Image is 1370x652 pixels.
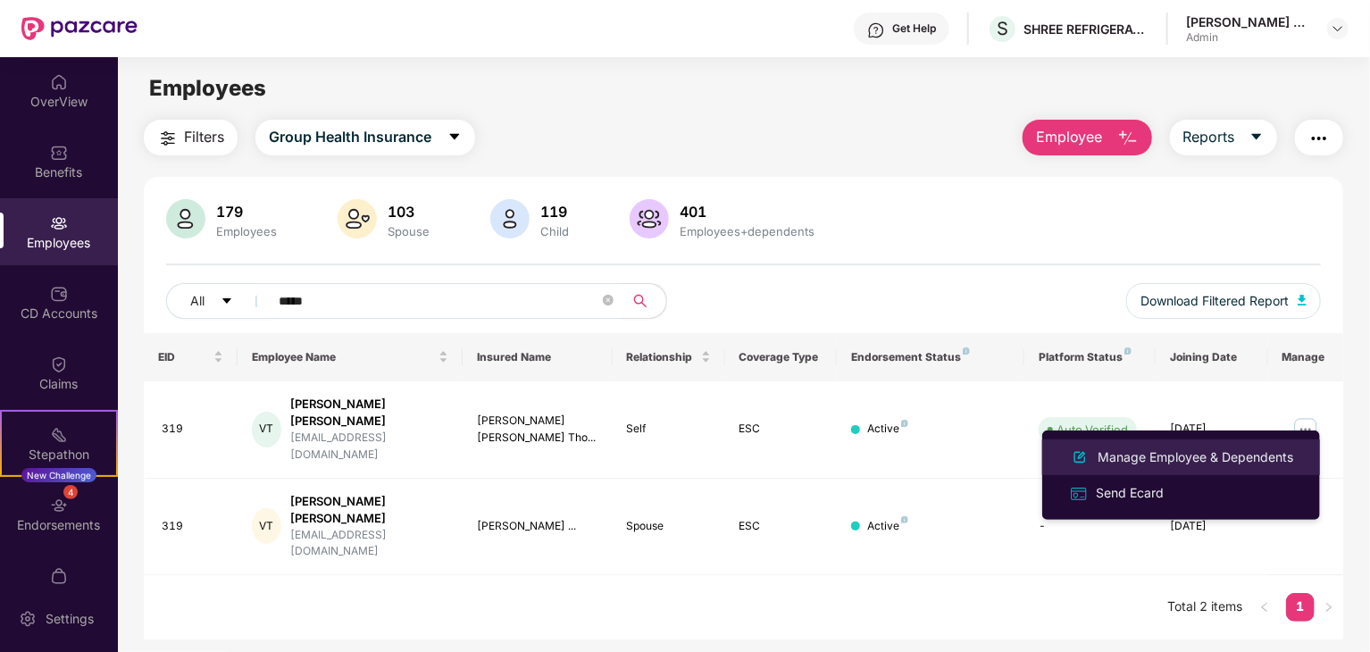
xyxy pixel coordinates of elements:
img: svg+xml;base64,PHN2ZyBpZD0iRW5kb3JzZW1lbnRzIiB4bWxucz0iaHR0cDovL3d3dy53My5vcmcvMjAwMC9zdmciIHdpZH... [50,497,68,514]
img: New Pazcare Logo [21,17,138,40]
th: Joining Date [1156,333,1268,381]
div: Child [537,224,572,238]
img: svg+xml;base64,PHN2ZyB4bWxucz0iaHR0cDovL3d3dy53My5vcmcvMjAwMC9zdmciIHdpZHRoPSI4IiBoZWlnaHQ9IjgiIH... [901,516,908,523]
span: search [622,294,657,308]
span: EID [158,350,210,364]
span: Group Health Insurance [269,126,431,148]
li: Previous Page [1250,593,1279,622]
button: right [1315,593,1343,622]
div: Self [627,421,711,438]
span: All [190,291,205,311]
div: Admin [1186,30,1311,45]
div: 179 [213,203,280,221]
img: svg+xml;base64,PHN2ZyBpZD0iU2V0dGluZy0yMHgyMCIgeG1sbnM9Imh0dHA6Ly93d3cudzMub3JnLzIwMDAvc3ZnIiB3aW... [19,610,37,628]
img: svg+xml;base64,PHN2ZyB4bWxucz0iaHR0cDovL3d3dy53My5vcmcvMjAwMC9zdmciIHhtbG5zOnhsaW5rPSJodHRwOi8vd3... [1117,128,1139,149]
span: close-circle [603,293,614,310]
div: 319 [162,421,223,438]
div: Active [867,421,908,438]
div: [EMAIL_ADDRESS][DOMAIN_NAME] [290,430,448,464]
div: ESC [739,518,823,535]
img: svg+xml;base64,PHN2ZyB4bWxucz0iaHR0cDovL3d3dy53My5vcmcvMjAwMC9zdmciIHhtbG5zOnhsaW5rPSJodHRwOi8vd3... [1298,295,1307,305]
span: caret-down [447,130,462,146]
span: Download Filtered Report [1140,291,1289,311]
th: Relationship [613,333,725,381]
span: Employee Name [252,350,435,364]
div: Endorsement Status [851,350,1010,364]
img: svg+xml;base64,PHN2ZyBpZD0iQmVuZWZpdHMiIHhtbG5zPSJodHRwOi8vd3d3LnczLm9yZy8yMDAwL3N2ZyIgd2lkdGg9Ij... [50,144,68,162]
li: Total 2 items [1168,593,1243,622]
span: Reports [1183,126,1235,148]
img: svg+xml;base64,PHN2ZyB4bWxucz0iaHR0cDovL3d3dy53My5vcmcvMjAwMC9zdmciIHdpZHRoPSI4IiBoZWlnaHQ9IjgiIH... [963,347,970,355]
div: [PERSON_NAME] ... [477,518,598,535]
span: close-circle [603,295,614,305]
li: 1 [1286,593,1315,622]
li: Next Page [1315,593,1343,622]
div: VT [252,508,281,544]
img: svg+xml;base64,PHN2ZyB4bWxucz0iaHR0cDovL3d3dy53My5vcmcvMjAwMC9zdmciIHdpZHRoPSIyMSIgaGVpZ2h0PSIyMC... [50,426,68,444]
th: Coverage Type [725,333,838,381]
div: Employees [213,224,280,238]
div: SHREE REFRIGERATIONS LIMITED [1023,21,1149,38]
div: [PERSON_NAME] Kale [1186,13,1311,30]
div: Stepathon [2,446,116,464]
button: Group Health Insurancecaret-down [255,120,475,155]
img: svg+xml;base64,PHN2ZyBpZD0iSGVscC0zMngzMiIgeG1sbnM9Imh0dHA6Ly93d3cudzMub3JnLzIwMDAvc3ZnIiB3aWR0aD... [867,21,885,39]
img: svg+xml;base64,PHN2ZyB4bWxucz0iaHR0cDovL3d3dy53My5vcmcvMjAwMC9zdmciIHdpZHRoPSIyNCIgaGVpZ2h0PSIyNC... [157,128,179,149]
img: svg+xml;base64,PHN2ZyB4bWxucz0iaHR0cDovL3d3dy53My5vcmcvMjAwMC9zdmciIHhtbG5zOnhsaW5rPSJodHRwOi8vd3... [166,199,205,238]
img: svg+xml;base64,PHN2ZyB4bWxucz0iaHR0cDovL3d3dy53My5vcmcvMjAwMC9zdmciIHdpZHRoPSIyNCIgaGVpZ2h0PSIyNC... [1308,128,1330,149]
img: svg+xml;base64,PHN2ZyBpZD0iQ2xhaW0iIHhtbG5zPSJodHRwOi8vd3d3LnczLm9yZy8yMDAwL3N2ZyIgd2lkdGg9IjIwIi... [50,355,68,373]
img: svg+xml;base64,PHN2ZyB4bWxucz0iaHR0cDovL3d3dy53My5vcmcvMjAwMC9zdmciIHdpZHRoPSIxNiIgaGVpZ2h0PSIxNi... [1069,484,1089,504]
button: Employee [1023,120,1152,155]
button: Reportscaret-down [1170,120,1277,155]
div: 319 [162,518,223,535]
img: svg+xml;base64,PHN2ZyBpZD0iRW1wbG95ZWVzIiB4bWxucz0iaHR0cDovL3d3dy53My5vcmcvMjAwMC9zdmciIHdpZHRoPS... [50,214,68,232]
div: New Challenge [21,468,96,482]
div: Settings [40,610,99,628]
img: svg+xml;base64,PHN2ZyBpZD0iRHJvcGRvd24tMzJ4MzIiIHhtbG5zPSJodHRwOi8vd3d3LnczLm9yZy8yMDAwL3N2ZyIgd2... [1331,21,1345,36]
button: search [622,283,667,319]
img: svg+xml;base64,PHN2ZyBpZD0iTXlfT3JkZXJzIiBkYXRhLW5hbWU9Ik15IE9yZGVycyIgeG1sbnM9Imh0dHA6Ly93d3cudz... [50,567,68,585]
div: VT [252,412,281,447]
div: Active [867,518,908,535]
img: svg+xml;base64,PHN2ZyB4bWxucz0iaHR0cDovL3d3dy53My5vcmcvMjAwMC9zdmciIHhtbG5zOnhsaW5rPSJodHRwOi8vd3... [490,199,530,238]
div: 119 [537,203,572,221]
a: 1 [1286,593,1315,620]
div: [EMAIL_ADDRESS][DOMAIN_NAME] [290,527,448,561]
div: Auto Verified [1057,421,1128,439]
button: Download Filtered Report [1126,283,1321,319]
img: svg+xml;base64,PHN2ZyB4bWxucz0iaHR0cDovL3d3dy53My5vcmcvMjAwMC9zdmciIHdpZHRoPSI4IiBoZWlnaHQ9IjgiIH... [1124,347,1132,355]
div: Send Ecard [1092,483,1167,503]
div: [PERSON_NAME] [PERSON_NAME] [290,396,448,430]
div: [DATE] [1170,518,1254,535]
img: svg+xml;base64,PHN2ZyB4bWxucz0iaHR0cDovL3d3dy53My5vcmcvMjAwMC9zdmciIHdpZHRoPSI4IiBoZWlnaHQ9IjgiIH... [901,420,908,427]
span: right [1324,602,1334,613]
div: Get Help [892,21,936,36]
div: Platform Status [1039,350,1141,364]
div: [PERSON_NAME] [PERSON_NAME] Tho... [477,413,598,447]
span: Filters [184,126,224,148]
span: left [1259,602,1270,613]
img: svg+xml;base64,PHN2ZyB4bWxucz0iaHR0cDovL3d3dy53My5vcmcvMjAwMC9zdmciIHhtbG5zOnhsaW5rPSJodHRwOi8vd3... [338,199,377,238]
img: svg+xml;base64,PHN2ZyBpZD0iSG9tZSIgeG1sbnM9Imh0dHA6Ly93d3cudzMub3JnLzIwMDAvc3ZnIiB3aWR0aD0iMjAiIG... [50,73,68,91]
div: 401 [676,203,818,221]
img: svg+xml;base64,PHN2ZyB4bWxucz0iaHR0cDovL3d3dy53My5vcmcvMjAwMC9zdmciIHhtbG5zOnhsaW5rPSJodHRwOi8vd3... [630,199,669,238]
div: 4 [63,485,78,499]
img: svg+xml;base64,PHN2ZyBpZD0iQ0RfQWNjb3VudHMiIGRhdGEtbmFtZT0iQ0QgQWNjb3VudHMiIHhtbG5zPSJodHRwOi8vd3... [50,285,68,303]
span: caret-down [221,295,233,309]
div: 103 [384,203,433,221]
th: Manage [1268,333,1343,381]
div: [PERSON_NAME] [PERSON_NAME] [290,493,448,527]
img: manageButton [1291,415,1320,444]
div: [DATE] [1170,421,1254,438]
span: caret-down [1249,130,1264,146]
div: Spouse [627,518,711,535]
th: EID [144,333,238,381]
th: Insured Name [463,333,613,381]
div: Employees+dependents [676,224,818,238]
th: Employee Name [238,333,463,381]
span: Relationship [627,350,698,364]
button: Allcaret-down [166,283,275,319]
span: S [997,18,1008,39]
button: left [1250,593,1279,622]
div: ESC [739,421,823,438]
